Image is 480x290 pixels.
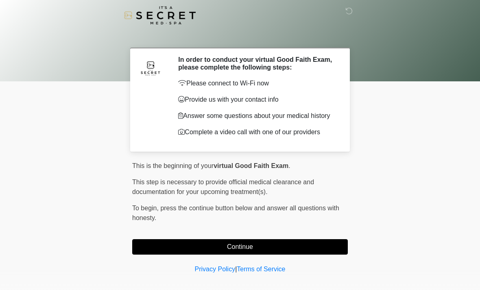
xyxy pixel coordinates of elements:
button: Continue [132,239,348,255]
span: This step is necessary to provide official medical clearance and documentation for your upcoming ... [132,179,314,195]
span: . [288,162,290,169]
p: Complete a video call with one of our providers [178,127,336,137]
span: To begin, [132,205,160,212]
a: | [235,266,237,273]
span: press the continue button below and answer all questions with honesty. [132,205,339,221]
h1: ‎ ‎ [126,29,354,44]
p: Answer some questions about your medical history [178,111,336,121]
a: Terms of Service [237,266,285,273]
span: This is the beginning of your [132,162,214,169]
a: Privacy Policy [195,266,236,273]
p: Provide us with your contact info [178,95,336,105]
strong: virtual Good Faith Exam [214,162,288,169]
img: It's A Secret Med Spa Logo [124,6,196,24]
h2: In order to conduct your virtual Good Faith Exam, please complete the following steps: [178,56,336,71]
p: Please connect to Wi-Fi now [178,78,336,88]
img: Agent Avatar [138,56,163,80]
